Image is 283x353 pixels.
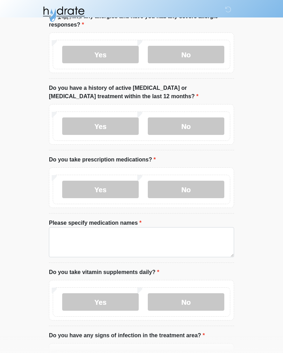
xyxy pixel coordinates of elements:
label: No [148,117,224,135]
label: Do you take vitamin supplements daily? [49,268,159,276]
label: No [148,46,224,63]
label: Do you have a history of active [MEDICAL_DATA] or [MEDICAL_DATA] treatment within the last 12 mon... [49,84,234,101]
label: No [148,181,224,198]
label: Yes [62,293,139,311]
img: Hydrate IV Bar - Fort Collins Logo [42,5,85,23]
label: Do you have any signs of infection in the treatment area? [49,331,205,340]
label: Yes [62,117,139,135]
label: No [148,293,224,311]
label: Yes [62,181,139,198]
label: Do you take prescription medications? [49,156,156,164]
label: Yes [62,46,139,63]
label: Please specify medication names [49,219,141,227]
